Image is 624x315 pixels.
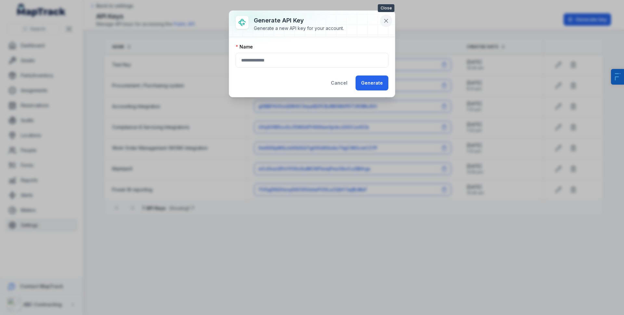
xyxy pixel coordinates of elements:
button: Generate [356,75,388,90]
button: Cancel [325,75,353,90]
label: Name [236,44,253,50]
h3: Generate API Key [254,16,344,25]
div: Generate a new API key for your account. [254,25,344,32]
span: Close [378,4,395,12]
